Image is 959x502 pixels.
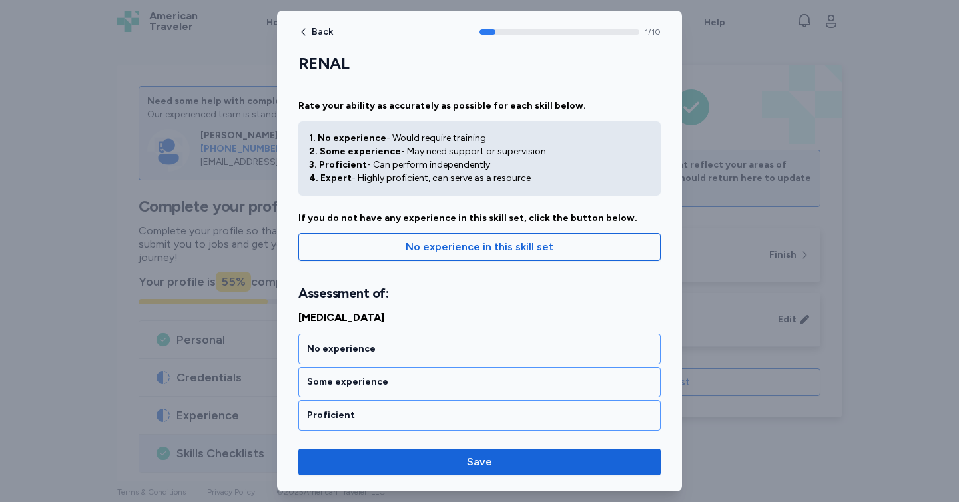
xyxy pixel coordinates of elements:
[298,27,333,37] button: Back
[309,146,401,157] span: 2. Some experience
[309,145,650,158] div: - May need support or supervision
[309,158,650,172] div: - Can perform independently
[298,285,661,302] h2: Assessment of:
[298,233,661,261] button: No experience in this skill set
[309,172,650,185] div: - Highly proficient, can serve as a resource
[298,310,661,326] span: [MEDICAL_DATA]
[298,100,586,111] span: Rate your ability as accurately as possible for each skill below.
[298,53,661,73] h1: RENAL
[645,27,661,37] span: 1 / 10
[307,376,652,389] div: Some experience
[312,27,333,37] span: Back
[307,342,652,356] div: No experience
[309,132,386,144] span: 1. No experience
[298,449,661,475] button: Save
[467,454,492,470] span: Save
[298,212,661,225] div: If you do not have any experience in this skill set, click the button below.
[307,409,652,422] div: Proficient
[309,172,352,184] span: 4. Expert
[309,132,650,145] div: - Would require training
[309,159,367,170] span: 3. Proficient
[406,239,553,255] span: No experience in this skill set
